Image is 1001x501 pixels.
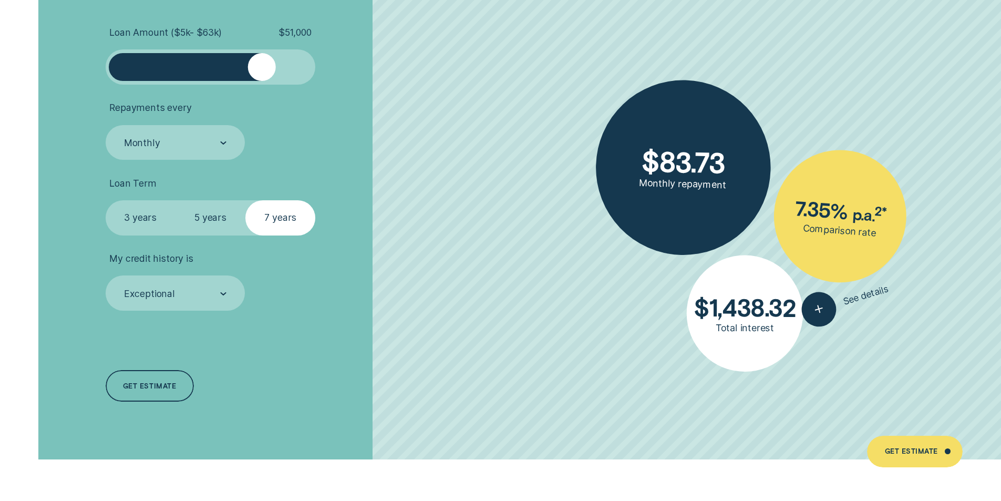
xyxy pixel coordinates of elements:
[176,200,245,236] label: 5 years
[798,272,893,331] button: See details
[867,436,962,467] a: Get Estimate
[278,27,312,38] span: $ 51,000
[106,370,194,402] a: Get estimate
[109,27,222,38] span: Loan Amount ( $5k - $63k )
[109,178,156,189] span: Loan Term
[106,200,176,236] label: 3 years
[245,200,315,236] label: 7 years
[124,288,175,300] div: Exceptional
[124,137,160,149] div: Monthly
[109,253,193,264] span: My credit history is
[109,102,191,114] span: Repayments every
[842,283,890,308] span: See details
